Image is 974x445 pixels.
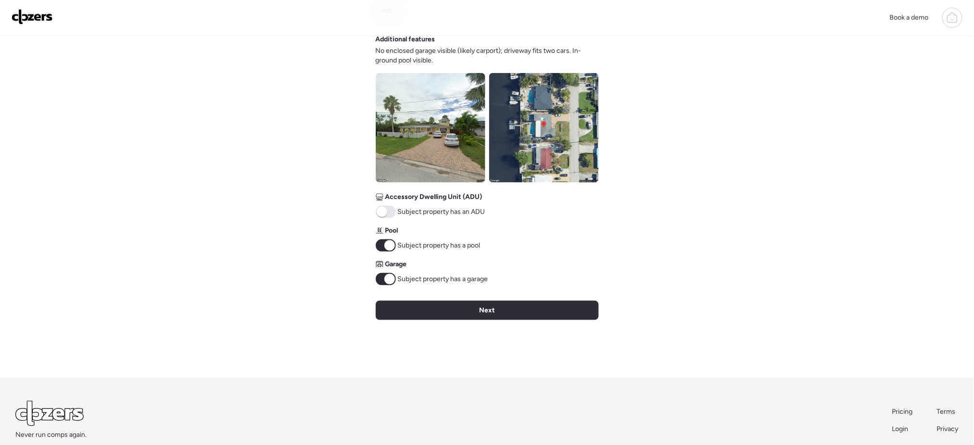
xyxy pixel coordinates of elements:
[376,35,435,44] span: Additional features
[937,408,956,416] span: Terms
[398,241,481,250] span: Subject property has a pool
[937,424,959,434] a: Privacy
[479,306,495,315] span: Next
[890,13,929,22] span: Book a demo
[398,274,488,284] span: Subject property has a garage
[892,407,914,417] a: Pricing
[937,425,959,433] span: Privacy
[892,425,909,433] span: Login
[15,401,84,426] img: Logo Light
[15,430,86,440] span: Never run comps again.
[12,9,53,25] img: Logo
[892,408,913,416] span: Pricing
[398,207,485,217] span: Subject property has an ADU
[385,226,398,235] span: Pool
[385,192,482,202] span: Accessory Dwelling Unit (ADU)
[385,260,407,269] span: Garage
[937,407,959,417] a: Terms
[376,46,599,65] span: No enclosed garage visible (likely carport); driveway fits two cars. In-ground pool visible.
[892,424,914,434] a: Login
